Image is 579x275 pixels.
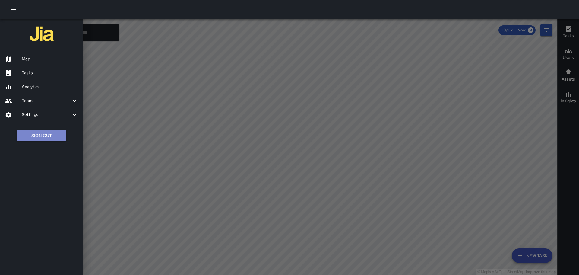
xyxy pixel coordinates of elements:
h6: Team [22,98,71,104]
h6: Settings [22,111,71,118]
h6: Tasks [22,70,78,76]
img: jia-logo [30,22,54,46]
h6: Analytics [22,84,78,90]
h6: Map [22,56,78,62]
button: Sign Out [17,130,66,141]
